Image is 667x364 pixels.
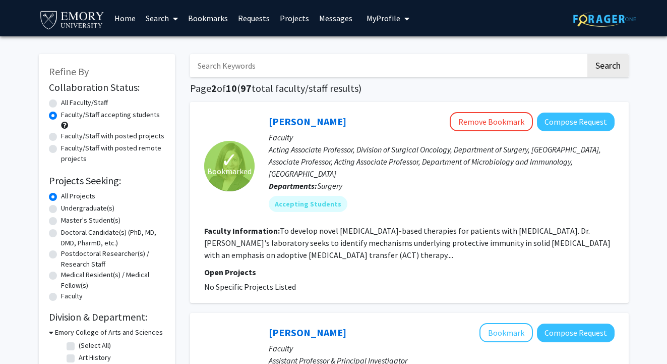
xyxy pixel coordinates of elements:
a: Requests [233,1,275,36]
span: 2 [211,82,217,94]
label: (Select All) [79,340,111,351]
label: Master's Student(s) [61,215,120,226]
a: Messages [314,1,357,36]
input: Search Keywords [190,54,586,77]
label: Art History [79,352,111,363]
label: Faculty/Staff with posted remote projects [61,143,165,164]
label: Faculty [61,291,83,301]
a: Bookmarks [183,1,233,36]
p: Faculty [269,342,615,354]
label: Faculty/Staff accepting students [61,110,160,120]
a: Projects [275,1,314,36]
img: ForagerOne Logo [573,11,636,27]
b: Departments: [269,181,317,191]
a: Search [141,1,183,36]
label: Undergraduate(s) [61,203,114,214]
mat-chip: Accepting Students [269,196,347,212]
span: My Profile [367,13,400,23]
span: 97 [240,82,252,94]
button: Add Charles Bou-Nader to Bookmarks [479,323,533,342]
h3: Emory College of Arts and Sciences [55,327,163,338]
span: No Specific Projects Listed [204,282,296,292]
fg-read-more: To develop novel [MEDICAL_DATA]-based therapies for patients with [MEDICAL_DATA]. Dr. [PERSON_NAM... [204,226,611,260]
span: 10 [226,82,237,94]
p: Acting Associate Professor, Division of Surgical Oncology, Department of Surgery, [GEOGRAPHIC_DAT... [269,143,615,180]
b: Faculty Information: [204,226,280,236]
iframe: Chat [8,319,43,356]
span: Bookmarked [207,165,252,177]
span: Refine By [49,65,89,78]
label: Faculty/Staff with posted projects [61,131,164,141]
span: Surgery [317,181,342,191]
button: Compose Request to Charles Bou-Nader [537,324,615,342]
label: All Projects [61,191,95,201]
label: Medical Resident(s) / Medical Fellow(s) [61,270,165,291]
button: Search [587,54,629,77]
label: Doctoral Candidate(s) (PhD, MD, DMD, PharmD, etc.) [61,227,165,248]
a: [PERSON_NAME] [269,326,346,339]
label: All Faculty/Staff [61,97,108,108]
label: Postdoctoral Researcher(s) / Research Staff [61,248,165,270]
p: Faculty [269,131,615,143]
img: Emory University Logo [39,8,106,31]
h1: Page of ( total faculty/staff results) [190,82,629,94]
h2: Division & Department: [49,311,165,323]
button: Compose Request to Chrystal Paulos [537,113,615,131]
p: Open Projects [204,266,615,278]
h2: Collaboration Status: [49,81,165,93]
button: Remove Bookmark [450,112,533,131]
h2: Projects Seeking: [49,175,165,187]
a: Home [109,1,141,36]
span: ✓ [221,155,238,165]
a: [PERSON_NAME] [269,115,346,128]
